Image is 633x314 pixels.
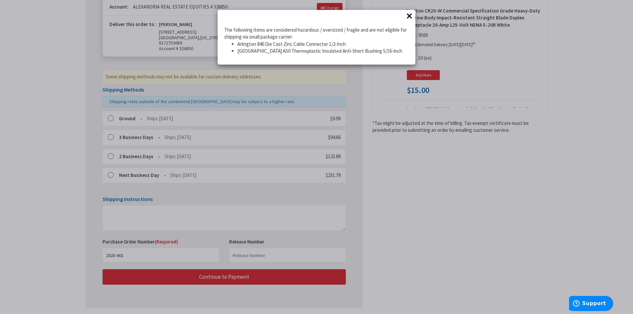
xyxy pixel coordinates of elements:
li: [GEOGRAPHIC_DATA] AS0 Thermoplastic Insulated Anti-Short Bushing 5/16-Inch [237,47,409,54]
iframe: Opens a widget where you can find more information [569,296,613,312]
div: The following items are considered hazardous / oversized / fragile and are not eligible for shipp... [224,26,409,55]
button: × [405,11,414,21]
li: Arlington 840 Die Cast Zinc Cable Connector 1/2-Inch [237,41,409,47]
